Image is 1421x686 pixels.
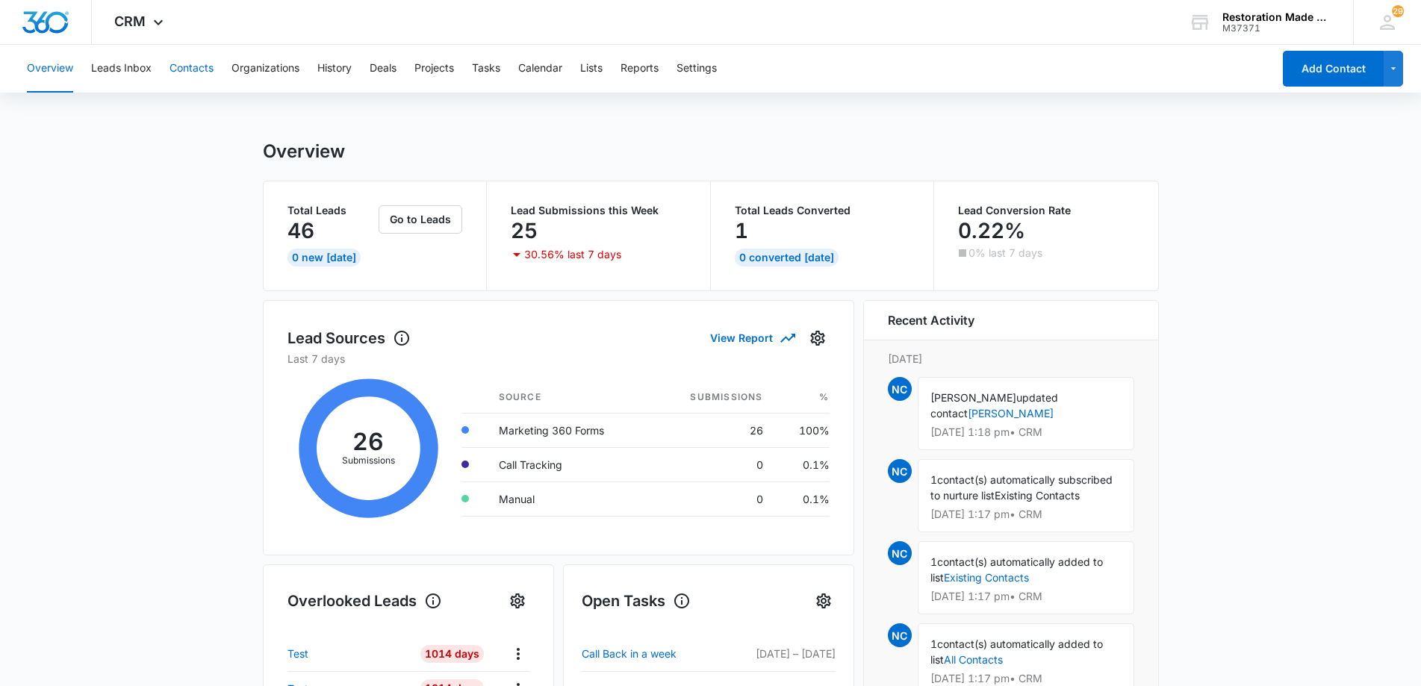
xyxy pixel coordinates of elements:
[930,673,1122,684] p: [DATE] 1:17 pm • CRM
[652,481,775,516] td: 0
[287,205,376,216] p: Total Leads
[930,591,1122,602] p: [DATE] 1:17 pm • CRM
[287,327,411,349] h1: Lead Sources
[287,351,830,367] p: Last 7 days
[487,447,652,481] td: Call Tracking
[775,413,830,447] td: 100%
[91,45,152,93] button: Leads Inbox
[710,325,794,351] button: View Report
[27,45,73,93] button: Overview
[414,45,454,93] button: Projects
[379,213,462,225] a: Go to Leads
[995,489,1080,502] span: Existing Contacts
[1392,5,1404,17] span: 29
[506,642,529,665] button: Actions
[652,413,775,447] td: 26
[511,205,686,216] p: Lead Submissions this Week
[930,391,1016,404] span: [PERSON_NAME]
[1283,51,1384,87] button: Add Contact
[511,219,538,243] p: 25
[775,481,830,516] td: 0.1%
[806,326,830,350] button: Settings
[582,645,720,663] a: Call Back in a week
[930,427,1122,437] p: [DATE] 1:18 pm • CRM
[1222,11,1331,23] div: account name
[582,590,691,612] h1: Open Tasks
[888,311,974,329] h6: Recent Activity
[958,219,1025,243] p: 0.22%
[287,219,314,243] p: 46
[930,637,1103,666] span: contact(s) automatically added to list
[812,589,836,613] button: Settings
[231,45,299,93] button: Organizations
[888,377,912,401] span: NC
[735,219,748,243] p: 1
[888,541,912,565] span: NC
[524,249,621,260] p: 30.56% last 7 days
[930,555,1103,584] span: contact(s) automatically added to list
[888,459,912,483] span: NC
[487,381,652,414] th: Source
[114,13,146,29] span: CRM
[487,481,652,516] td: Manual
[170,45,214,93] button: Contacts
[370,45,397,93] button: Deals
[506,589,529,613] button: Settings
[287,646,408,661] a: Test
[287,249,361,266] div: 0 New [DATE]
[735,249,839,266] div: 0 Converted [DATE]
[888,623,912,647] span: NC
[652,447,775,481] td: 0
[621,45,659,93] button: Reports
[1392,5,1404,17] div: notifications count
[317,45,352,93] button: History
[930,509,1122,520] p: [DATE] 1:17 pm • CRM
[287,646,308,661] p: Test
[944,653,1003,666] a: All Contacts
[775,447,830,481] td: 0.1%
[487,413,652,447] td: Marketing 360 Forms
[420,645,484,663] div: 1014 Days
[735,205,910,216] p: Total Leads Converted
[287,590,442,612] h1: Overlooked Leads
[379,205,462,234] button: Go to Leads
[930,473,1113,502] span: contact(s) automatically subscribed to nurture list
[968,248,1042,258] p: 0% last 7 days
[775,381,830,414] th: %
[580,45,603,93] button: Lists
[1222,23,1331,34] div: account id
[930,637,937,650] span: 1
[888,351,1134,367] p: [DATE]
[677,45,717,93] button: Settings
[944,571,1029,584] a: Existing Contacts
[930,555,937,568] span: 1
[968,407,1054,420] a: [PERSON_NAME]
[518,45,562,93] button: Calendar
[652,381,775,414] th: Submissions
[263,140,345,163] h1: Overview
[958,205,1134,216] p: Lead Conversion Rate
[472,45,500,93] button: Tasks
[930,473,937,486] span: 1
[719,646,835,661] p: [DATE] – [DATE]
